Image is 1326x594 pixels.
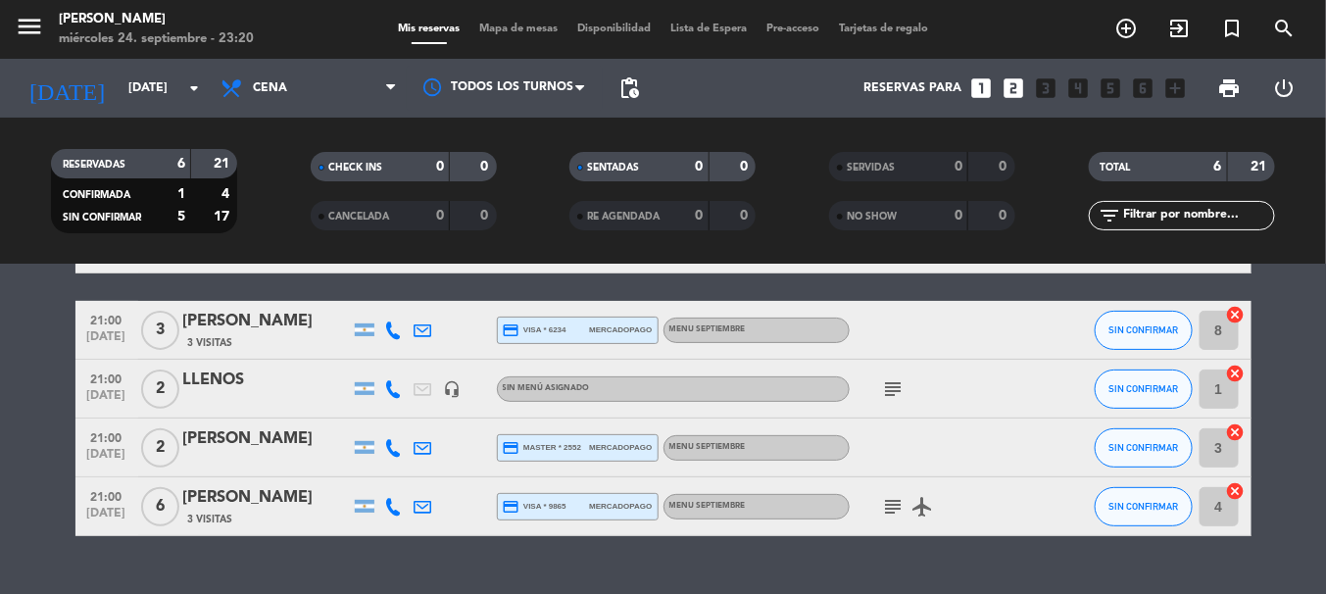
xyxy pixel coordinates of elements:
[141,311,179,350] span: 3
[955,160,962,173] strong: 0
[1095,370,1193,409] button: SIN CONFIRMAR
[696,209,704,223] strong: 0
[1000,160,1011,173] strong: 0
[82,308,131,330] span: 21:00
[82,448,131,470] span: [DATE]
[82,507,131,529] span: [DATE]
[1214,160,1222,173] strong: 6
[864,81,962,95] span: Reservas para
[847,212,897,222] span: NO SHOW
[63,213,141,223] span: SIN CONFIRMAR
[480,209,492,223] strong: 0
[1108,383,1178,394] span: SIN CONFIRMAR
[1220,17,1244,40] i: turned_in_not
[1108,442,1178,453] span: SIN CONFIRMAR
[1101,163,1131,173] span: TOTAL
[882,495,906,519] i: subject
[182,76,206,100] i: arrow_drop_down
[1272,76,1296,100] i: power_settings_new
[388,24,469,34] span: Mis reservas
[882,377,906,401] i: subject
[1251,160,1270,173] strong: 21
[757,24,829,34] span: Pre-acceso
[1002,75,1027,101] i: looks_two
[436,209,444,223] strong: 0
[589,323,652,336] span: mercadopago
[59,10,254,29] div: [PERSON_NAME]
[696,160,704,173] strong: 0
[955,209,962,223] strong: 0
[1167,17,1191,40] i: exit_to_app
[15,67,119,110] i: [DATE]
[221,187,233,201] strong: 4
[183,485,350,511] div: [PERSON_NAME]
[1226,422,1246,442] i: cancel
[567,24,661,34] span: Disponibilidad
[669,502,746,510] span: MENU SEPTIEMBRE
[82,425,131,448] span: 21:00
[1095,428,1193,468] button: SIN CONFIRMAR
[1217,76,1241,100] span: print
[740,209,752,223] strong: 0
[503,498,566,516] span: visa * 9865
[1095,487,1193,526] button: SIN CONFIRMAR
[480,160,492,173] strong: 0
[188,335,233,351] span: 3 Visitas
[1108,501,1178,512] span: SIN CONFIRMAR
[669,325,746,333] span: MENU SEPTIEMBRE
[141,487,179,526] span: 6
[1000,209,1011,223] strong: 0
[589,500,652,513] span: mercadopago
[1095,311,1193,350] button: SIN CONFIRMAR
[503,322,520,339] i: credit_card
[587,163,639,173] span: SENTADAS
[82,367,131,389] span: 21:00
[183,426,350,452] div: [PERSON_NAME]
[911,495,935,519] i: airplanemode_active
[82,389,131,412] span: [DATE]
[141,370,179,409] span: 2
[829,24,938,34] span: Tarjetas de regalo
[1122,205,1274,226] input: Filtrar por nombre...
[63,190,130,200] span: CONFIRMADA
[15,12,44,41] i: menu
[661,24,757,34] span: Lista de Espera
[214,210,233,223] strong: 17
[1099,204,1122,227] i: filter_list
[63,160,125,170] span: RESERVADAS
[469,24,567,34] span: Mapa de mesas
[177,210,185,223] strong: 5
[503,439,520,457] i: credit_card
[444,380,462,398] i: headset_mic
[1114,17,1138,40] i: add_circle_outline
[847,163,895,173] span: SERVIDAS
[1226,481,1246,501] i: cancel
[969,75,995,101] i: looks_one
[1226,364,1246,383] i: cancel
[436,160,444,173] strong: 0
[1099,75,1124,101] i: looks_5
[328,212,389,222] span: CANCELADA
[503,384,590,392] span: Sin menú asignado
[59,29,254,49] div: miércoles 24. septiembre - 23:20
[1131,75,1156,101] i: looks_6
[740,160,752,173] strong: 0
[82,484,131,507] span: 21:00
[328,163,382,173] span: CHECK INS
[1108,324,1178,335] span: SIN CONFIRMAR
[1273,17,1297,40] i: search
[1226,305,1246,324] i: cancel
[503,439,582,457] span: master * 2552
[177,187,185,201] strong: 1
[141,428,179,468] span: 2
[587,212,660,222] span: RE AGENDADA
[589,441,652,454] span: mercadopago
[503,322,566,339] span: visa * 6234
[15,12,44,48] button: menu
[188,512,233,527] span: 3 Visitas
[503,498,520,516] i: credit_card
[617,76,641,100] span: pending_actions
[1163,75,1189,101] i: add_box
[1034,75,1059,101] i: looks_3
[214,157,233,171] strong: 21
